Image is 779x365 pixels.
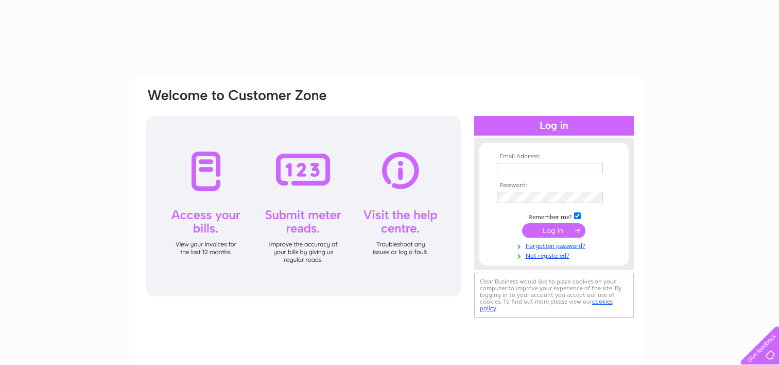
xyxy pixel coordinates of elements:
[474,273,634,318] div: Clear Business would like to place cookies on your computer to improve your experience of the sit...
[497,250,614,260] a: Not registered?
[494,182,614,189] th: Password:
[480,298,613,312] a: cookies policy
[497,240,614,250] a: Forgotten password?
[494,211,614,221] td: Remember me?
[522,223,585,238] input: Submit
[494,153,614,160] th: Email Address:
